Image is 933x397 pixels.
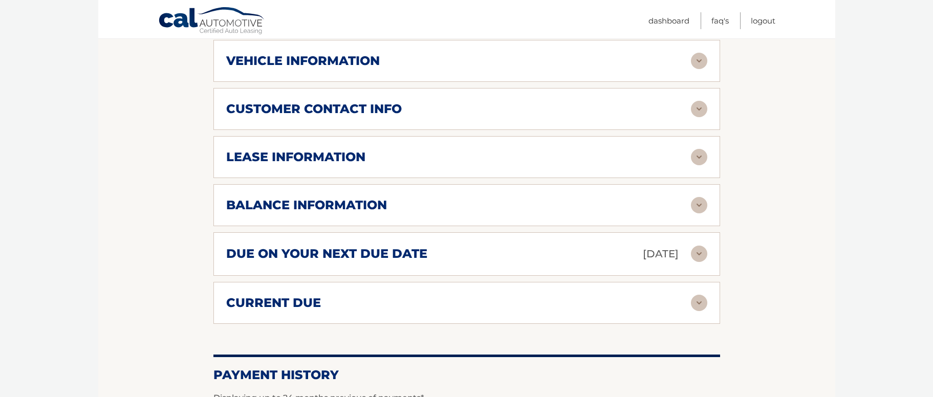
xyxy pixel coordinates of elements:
[213,367,720,383] h2: Payment History
[226,101,402,117] h2: customer contact info
[648,12,689,29] a: Dashboard
[691,295,707,311] img: accordion-rest.svg
[643,245,679,263] p: [DATE]
[691,197,707,213] img: accordion-rest.svg
[691,246,707,262] img: accordion-rest.svg
[226,197,387,213] h2: balance information
[751,12,775,29] a: Logout
[711,12,729,29] a: FAQ's
[226,246,427,261] h2: due on your next due date
[158,7,266,36] a: Cal Automotive
[226,149,365,165] h2: lease information
[226,295,321,311] h2: current due
[226,53,380,69] h2: vehicle information
[691,53,707,69] img: accordion-rest.svg
[691,101,707,117] img: accordion-rest.svg
[691,149,707,165] img: accordion-rest.svg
